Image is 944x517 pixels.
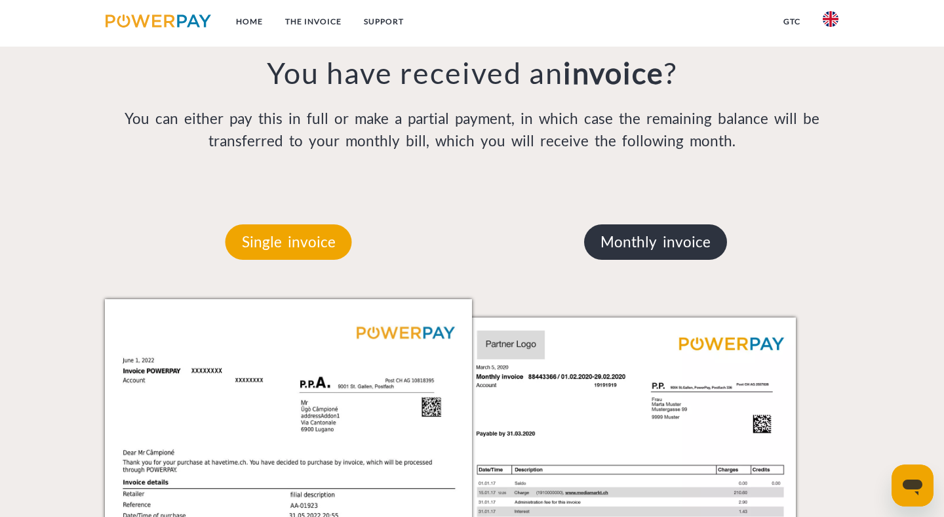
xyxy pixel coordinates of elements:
a: Home [225,10,274,33]
a: GTC [772,10,812,33]
img: en [823,11,838,27]
h3: You have received an ? [105,54,839,91]
p: You can either pay this in full or make a partial payment, in which case the remaining balance wi... [105,108,839,152]
p: Single invoice [226,224,352,260]
img: logo-powerpay.svg [106,14,211,28]
b: invoice [563,55,664,91]
a: THE INVOICE [274,10,353,33]
a: Support [353,10,415,33]
p: Monthly invoice [584,224,727,260]
iframe: Button to launch messaging window [892,465,934,507]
